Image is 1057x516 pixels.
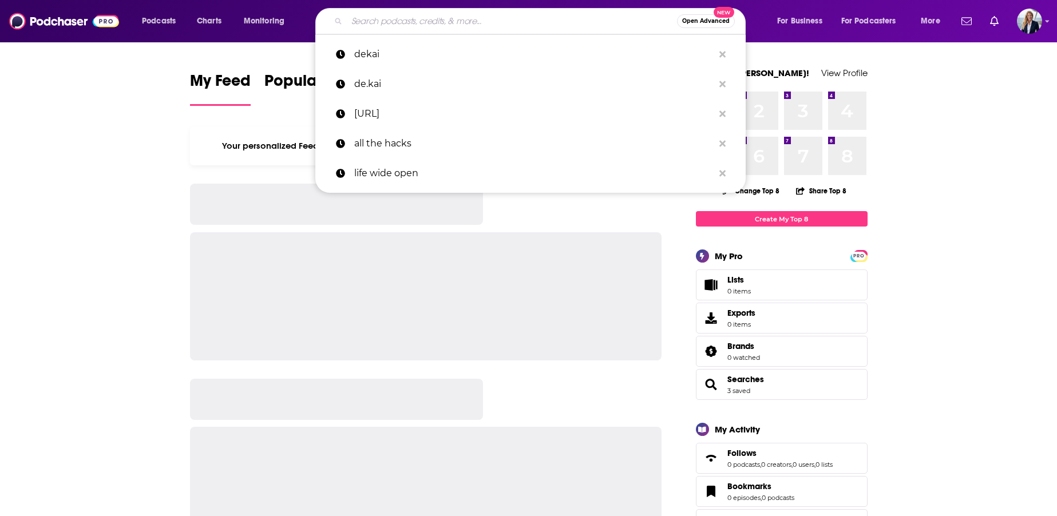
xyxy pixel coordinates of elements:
a: 0 creators [761,461,791,469]
a: all the hacks [315,129,746,158]
p: dekai [354,39,714,69]
span: For Business [777,13,822,29]
a: Show notifications dropdown [985,11,1003,31]
p: all the hacks [354,129,714,158]
p: life wide open [354,158,714,188]
span: Charts [197,13,221,29]
span: Follows [727,448,757,458]
p: de.kai [354,69,714,99]
span: PRO [852,252,866,260]
img: Podchaser - Follow, Share and Rate Podcasts [9,10,119,32]
a: Show notifications dropdown [957,11,976,31]
span: More [921,13,940,29]
button: Share Top 8 [795,180,847,202]
div: My Pro [715,251,743,261]
a: 0 lists [815,461,833,469]
span: , [760,461,761,469]
button: Show profile menu [1017,9,1042,34]
a: Popular Feed [264,71,362,106]
span: 0 items [727,320,755,328]
a: 0 podcasts [762,494,794,502]
span: Follows [696,443,868,474]
a: 0 episodes [727,494,761,502]
a: Follows [700,450,723,466]
button: open menu [834,12,913,30]
span: , [791,461,793,469]
div: Your personalized Feed is curated based on the Podcasts, Creators, Users, and Lists that you Follow. [190,126,662,165]
span: Lists [727,275,751,285]
span: Podcasts [142,13,176,29]
span: Bookmarks [696,476,868,507]
img: User Profile [1017,9,1042,34]
span: Popular Feed [264,71,362,97]
a: PRO [852,251,866,260]
a: de.kai [315,69,746,99]
span: Brands [696,336,868,367]
span: , [814,461,815,469]
a: Bookmarks [727,481,794,491]
span: Brands [727,341,754,351]
a: Charts [189,12,228,30]
a: Exports [696,303,868,334]
span: For Podcasters [841,13,896,29]
a: View Profile [821,68,868,78]
button: open menu [913,12,955,30]
a: Bookmarks [700,483,723,499]
a: [URL] [315,99,746,129]
span: Exports [700,310,723,326]
a: 3 saved [727,387,750,395]
span: Lists [727,275,744,285]
a: dekai [315,39,746,69]
span: My Feed [190,71,251,97]
a: 0 watched [727,354,760,362]
button: Open AdvancedNew [677,14,735,28]
span: Open Advanced [682,18,730,24]
a: 0 podcasts [727,461,760,469]
span: Exports [727,308,755,318]
a: Brands [727,341,760,351]
span: Bookmarks [727,481,771,491]
p: dek.ai [354,99,714,129]
button: open menu [134,12,191,30]
a: Searches [700,376,723,392]
div: My Activity [715,424,760,435]
input: Search podcasts, credits, & more... [347,12,677,30]
a: Welcome [PERSON_NAME]! [696,68,809,78]
a: Create My Top 8 [696,211,868,227]
a: Follows [727,448,833,458]
span: Logged in as carolynchauncey [1017,9,1042,34]
button: Change Top 8 [716,184,787,198]
a: Searches [727,374,764,384]
a: Brands [700,343,723,359]
button: open menu [236,12,299,30]
a: 0 users [793,461,814,469]
a: My Feed [190,71,251,106]
a: life wide open [315,158,746,188]
span: 0 items [727,287,751,295]
button: open menu [769,12,837,30]
span: , [761,494,762,502]
span: Monitoring [244,13,284,29]
div: Search podcasts, credits, & more... [326,8,757,34]
span: Searches [696,369,868,400]
span: New [714,7,734,18]
a: Lists [696,269,868,300]
span: Lists [700,277,723,293]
